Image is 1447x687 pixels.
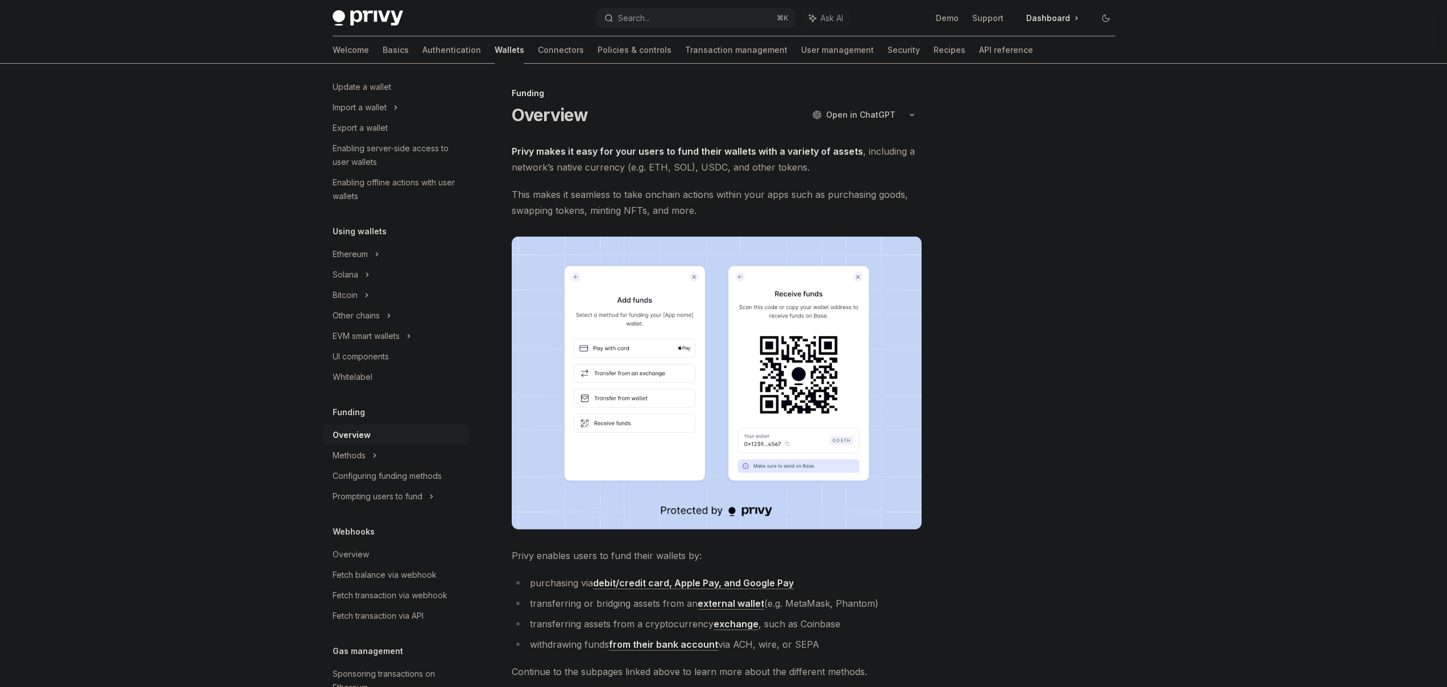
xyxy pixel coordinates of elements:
button: Ask AI [801,8,851,28]
button: Search...⌘K [596,8,795,28]
div: Ethereum [333,247,368,261]
li: purchasing via [512,575,922,591]
a: Connectors [538,36,584,64]
div: Bitcoin [333,288,358,302]
div: Update a wallet [333,80,391,94]
a: Welcome [333,36,369,64]
a: UI components [324,346,469,367]
a: Demo [936,13,959,24]
div: Search... [618,11,650,25]
div: Enabling server-side access to user wallets [333,142,462,169]
a: Fetch balance via webhook [324,565,469,585]
span: Continue to the subpages linked above to learn more about the different methods. [512,664,922,680]
a: Enabling server-side access to user wallets [324,138,469,172]
div: Overview [333,428,371,442]
div: Overview [333,548,369,561]
span: Open in ChatGPT [826,109,895,121]
a: Transaction management [685,36,787,64]
span: Ask AI [820,13,843,24]
a: Policies & controls [598,36,671,64]
li: withdrawing funds via ACH, wire, or SEPA [512,636,922,652]
h1: Overview [512,105,588,125]
span: Dashboard [1026,13,1070,24]
strong: debit/credit card, Apple Pay, and Google Pay [593,577,794,589]
div: EVM smart wallets [333,329,400,343]
div: Prompting users to fund [333,490,422,503]
a: Basics [383,36,409,64]
a: Overview [324,425,469,445]
div: Whitelabel [333,370,372,384]
a: Export a wallet [324,118,469,138]
a: Security [888,36,920,64]
a: from their bank account [609,639,718,651]
span: ⌘ K [777,14,789,23]
h5: Funding [333,405,365,419]
h5: Using wallets [333,225,387,238]
div: Enabling offline actions with user wallets [333,176,462,203]
div: Solana [333,268,358,282]
div: Export a wallet [333,121,388,135]
div: Import a wallet [333,101,387,114]
div: Fetch transaction via webhook [333,589,447,602]
a: debit/credit card, Apple Pay, and Google Pay [593,577,794,589]
span: This makes it seamless to take onchain actions within your apps such as purchasing goods, swappin... [512,187,922,218]
li: transferring or bridging assets from an (e.g. MetaMask, Phantom) [512,595,922,611]
img: images/Funding.png [512,237,922,529]
div: UI components [333,350,389,363]
div: Methods [333,449,366,462]
div: Fetch balance via webhook [333,568,437,582]
a: Configuring funding methods [324,466,469,486]
span: Privy enables users to fund their wallets by: [512,548,922,564]
a: Fetch transaction via webhook [324,585,469,606]
li: transferring assets from a cryptocurrency , such as Coinbase [512,616,922,632]
h5: Gas management [333,644,403,658]
a: Authentication [422,36,481,64]
img: dark logo [333,10,403,26]
a: external wallet [698,598,764,610]
a: User management [801,36,874,64]
span: , including a network’s native currency (e.g. ETH, SOL), USDC, and other tokens. [512,143,922,175]
a: Recipes [934,36,965,64]
div: Other chains [333,309,380,322]
div: Funding [512,88,922,99]
strong: Privy makes it easy for your users to fund their wallets with a variety of assets [512,146,863,157]
a: Enabling offline actions with user wallets [324,172,469,206]
a: Wallets [495,36,524,64]
a: Whitelabel [324,367,469,387]
h5: Webhooks [333,525,375,539]
a: Dashboard [1017,9,1088,27]
a: Support [972,13,1004,24]
a: API reference [979,36,1033,64]
a: Update a wallet [324,77,469,97]
a: Overview [324,544,469,565]
a: exchange [714,618,758,630]
button: Open in ChatGPT [805,105,902,125]
button: Toggle dark mode [1097,9,1115,27]
div: Fetch transaction via API [333,609,424,623]
strong: exchange [714,618,758,630]
div: Configuring funding methods [333,469,442,483]
a: Fetch transaction via API [324,606,469,626]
